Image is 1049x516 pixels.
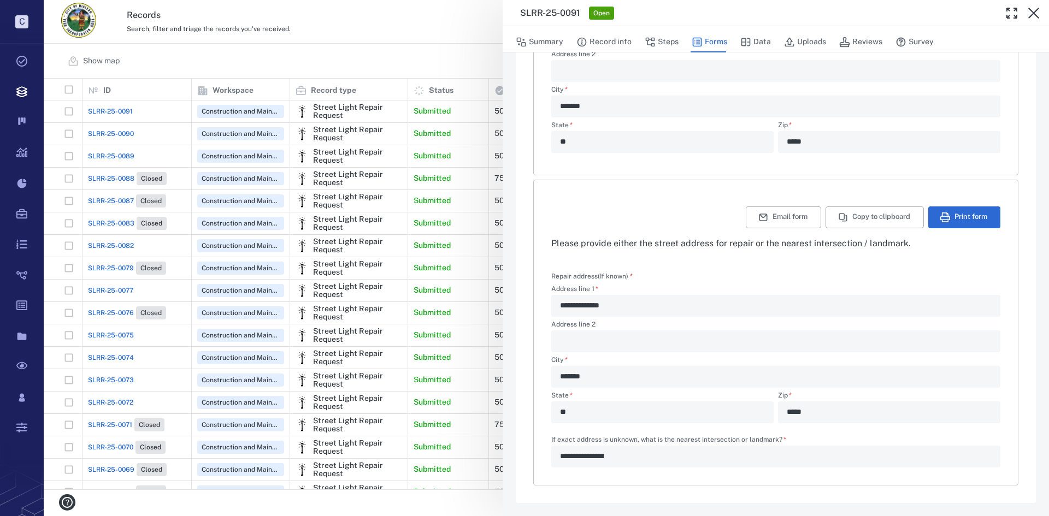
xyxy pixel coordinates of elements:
[551,392,774,401] label: State
[551,237,1000,250] div: Please provide either the street address for repair or the nearest intersection / landmark.
[1001,2,1023,24] button: Toggle Fullscreen
[576,32,632,52] button: Record info
[740,32,771,52] button: Data
[551,51,1000,60] label: Address line 2
[25,8,47,17] span: Help
[551,86,1000,96] label: City
[645,32,679,52] button: Steps
[895,32,934,52] button: Survey
[746,206,821,228] button: Email form
[778,392,1000,401] label: Zip
[551,286,1000,295] label: Address line 1
[551,321,1000,330] label: Address line 2
[630,272,633,280] span: required
[520,7,580,20] h3: SLRR-25-0091
[778,122,1000,131] label: Zip
[551,357,1000,366] label: City
[826,206,924,228] button: Copy to clipboard
[551,122,774,131] label: State
[15,15,28,28] p: C
[692,32,727,52] button: Forms
[839,32,882,52] button: Reviews
[784,32,826,52] button: Uploads
[551,446,1000,467] div: If exact address is unknown, what is the nearest intersection or landmark?
[591,9,612,18] span: Open
[928,206,1000,228] button: Print form
[1023,2,1045,24] button: Close
[551,272,633,281] label: Repair address(If known)
[551,436,1000,446] label: If exact address is unknown, what is the nearest intersection or landmark?
[516,32,563,52] button: Summary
